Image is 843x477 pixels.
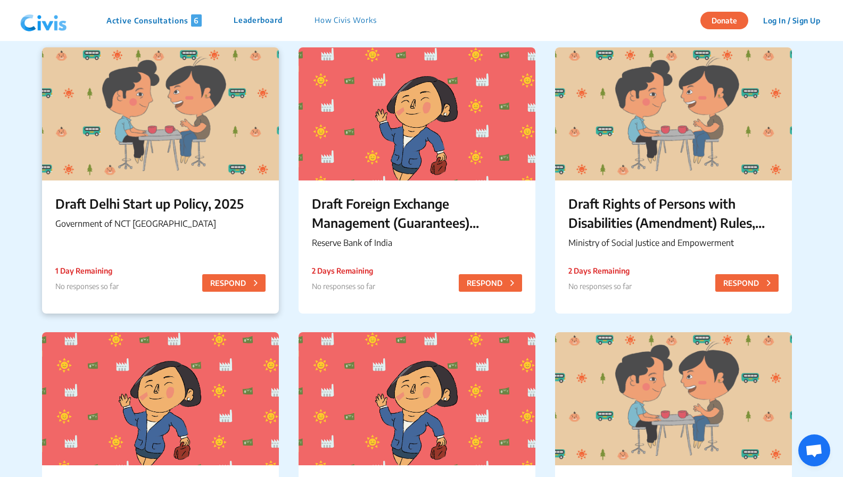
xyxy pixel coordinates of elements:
[312,194,522,232] p: Draft Foreign Exchange Management (Guarantees) Regulations, 2025
[756,12,827,29] button: Log In / Sign Up
[312,282,375,291] span: No responses so far
[55,194,266,213] p: Draft Delhi Start up Policy, 2025
[299,47,535,314] a: Draft Foreign Exchange Management (Guarantees) Regulations, 2025Reserve Bank of India2 Days Remai...
[55,282,119,291] span: No responses so far
[312,265,375,276] p: 2 Days Remaining
[798,434,830,466] a: Open chat
[568,265,632,276] p: 2 Days Remaining
[568,236,779,249] p: Ministry of Social Justice and Empowerment
[715,274,779,292] button: RESPOND
[42,47,279,314] a: Draft Delhi Start up Policy, 2025Government of NCT [GEOGRAPHIC_DATA]1 Day Remaining No responses ...
[568,282,632,291] span: No responses so far
[700,14,756,25] a: Donate
[315,14,377,27] p: How Civis Works
[55,217,266,230] p: Government of NCT [GEOGRAPHIC_DATA]
[191,14,202,27] span: 6
[106,14,202,27] p: Active Consultations
[312,236,522,249] p: Reserve Bank of India
[16,5,71,37] img: navlogo.png
[568,194,779,232] p: Draft Rights of Persons with Disabilities (Amendment) Rules, 2025
[234,14,283,27] p: Leaderboard
[55,265,119,276] p: 1 Day Remaining
[700,12,748,29] button: Donate
[459,274,522,292] button: RESPOND
[555,47,792,314] a: Draft Rights of Persons with Disabilities (Amendment) Rules, 2025Ministry of Social Justice and E...
[202,274,266,292] button: RESPOND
